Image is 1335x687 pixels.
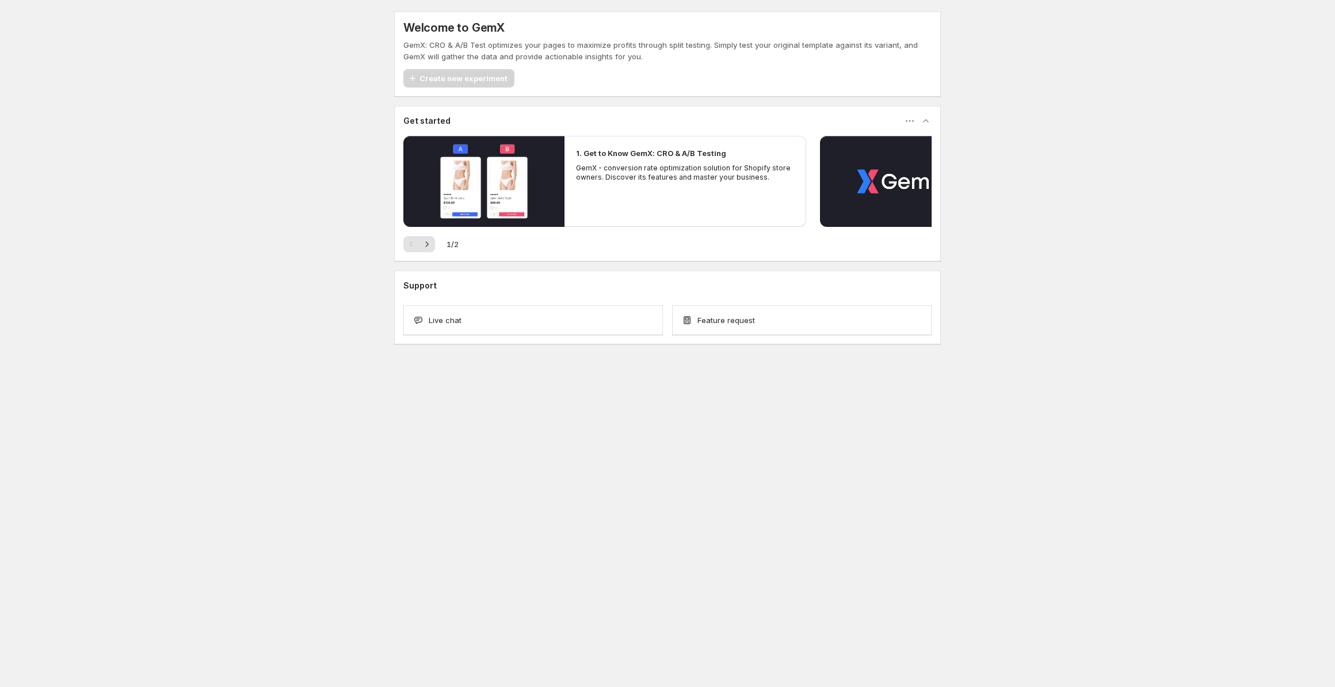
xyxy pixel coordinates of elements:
p: GemX - conversion rate optimization solution for Shopify store owners. Discover its features and ... [576,164,795,182]
span: 1 / 2 [447,238,459,250]
h5: Welcome to GemX [403,21,505,35]
p: GemX: CRO & A/B Test optimizes your pages to maximize profits through split testing. Simply test ... [403,39,932,62]
span: Live chat [429,314,461,326]
span: Feature request [697,314,755,326]
h3: Support [403,280,437,291]
h2: 1. Get to Know GemX: CRO & A/B Testing [576,147,726,159]
h3: Get started [403,115,451,127]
